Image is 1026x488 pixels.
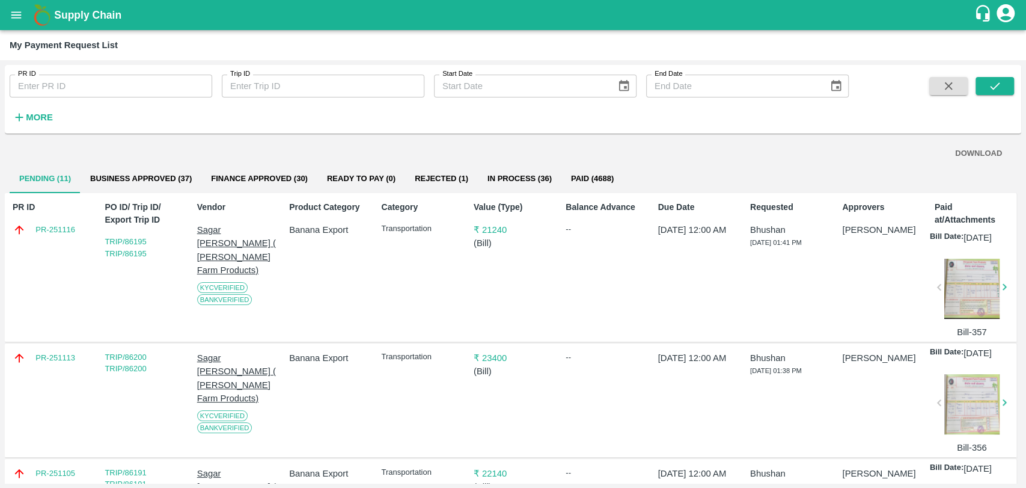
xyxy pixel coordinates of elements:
[18,69,36,79] label: PR ID
[197,223,276,277] p: Sagar [PERSON_NAME] ( [PERSON_NAME] Farm Products)
[842,351,921,365] p: [PERSON_NAME]
[10,75,212,97] input: Enter PR ID
[963,231,992,244] p: [DATE]
[54,7,974,23] a: Supply Chain
[658,201,737,214] p: Due Date
[381,223,460,235] p: Transportation
[81,164,201,193] button: Business Approved (37)
[963,347,992,360] p: [DATE]
[612,75,635,97] button: Choose date
[54,9,121,21] b: Supply Chain
[566,223,644,235] div: --
[750,467,829,480] p: Bhushan
[566,467,644,479] div: --
[825,75,847,97] button: Choose date
[478,164,561,193] button: In Process (36)
[995,2,1016,28] div: account of current user
[974,4,995,26] div: customer-support
[197,294,252,305] span: Bank Verified
[750,201,829,214] p: Requested
[474,236,552,250] p: ( Bill )
[35,468,75,480] a: PR-251105
[289,201,368,214] p: Product Category
[10,164,81,193] button: Pending (11)
[222,75,424,97] input: Enter Trip ID
[842,467,921,480] p: [PERSON_NAME]
[655,69,682,79] label: End Date
[289,223,368,236] p: Banana Export
[30,3,54,27] img: logo
[935,201,1013,226] p: Paid at/Attachments
[930,462,963,475] p: Bill Date:
[26,113,53,122] strong: More
[750,239,802,246] span: [DATE] 01:41 PM
[289,351,368,365] p: Banana Export
[289,467,368,480] p: Banana Export
[474,201,552,214] p: Value (Type)
[944,326,1000,339] p: Bill-357
[197,410,248,421] span: KYC Verified
[561,164,623,193] button: Paid (4688)
[963,462,992,475] p: [DATE]
[750,367,802,374] span: [DATE] 01:38 PM
[197,201,276,214] p: Vendor
[197,351,276,405] p: Sagar [PERSON_NAME] ( [PERSON_NAME] Farm Products)
[381,351,460,363] p: Transportation
[474,467,552,480] p: ₹ 22140
[105,201,183,226] p: PO ID/ Trip ID/ Export Trip ID
[105,237,146,258] a: TRIP/86195 TRIP/86195
[566,201,644,214] p: Balance Advance
[944,441,1000,454] p: Bill-356
[434,75,608,97] input: Start Date
[750,223,829,236] p: Bhushan
[646,75,820,97] input: End Date
[197,282,248,293] span: KYC Verified
[317,164,405,193] button: Ready To Pay (0)
[35,224,75,236] a: PR-251116
[381,201,460,214] p: Category
[10,37,118,53] div: My Payment Request List
[658,223,737,236] p: [DATE] 12:00 AM
[105,353,146,374] a: TRIP/86200 TRIP/86200
[930,231,963,244] p: Bill Date:
[2,1,30,29] button: open drawer
[658,467,737,480] p: [DATE] 12:00 AM
[442,69,472,79] label: Start Date
[750,351,829,365] p: Bhushan
[842,201,921,214] p: Approvers
[13,201,91,214] p: PR ID
[201,164,317,193] button: Finance Approved (30)
[658,351,737,365] p: [DATE] 12:00 AM
[930,347,963,360] p: Bill Date:
[197,422,252,433] span: Bank Verified
[566,351,644,363] div: --
[474,365,552,378] p: ( Bill )
[474,223,552,236] p: ₹ 21240
[474,351,552,365] p: ₹ 23400
[230,69,250,79] label: Trip ID
[381,467,460,478] p: Transportation
[405,164,478,193] button: Rejected (1)
[10,107,56,128] button: More
[35,352,75,364] a: PR-251113
[950,143,1007,164] button: DOWNLOAD
[842,223,921,236] p: [PERSON_NAME]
